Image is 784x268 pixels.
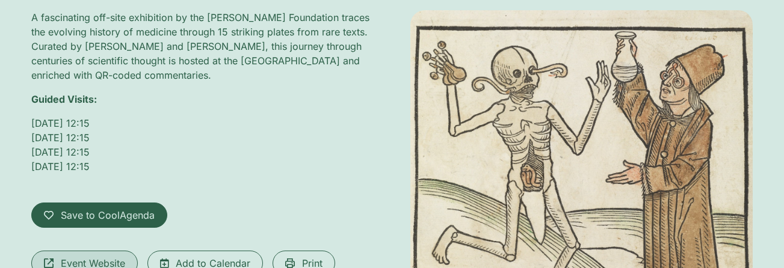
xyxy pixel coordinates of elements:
[31,10,374,82] p: A fascinating off-site exhibition by the [PERSON_NAME] Foundation traces the evolving history of ...
[31,93,97,105] strong: Guided Visits:
[31,203,167,228] a: Save to CoolAgenda
[31,116,374,174] p: [DATE] 12:15 [DATE] 12:15 [DATE] 12:15 [DATE] 12:15
[61,208,155,222] span: Save to CoolAgenda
